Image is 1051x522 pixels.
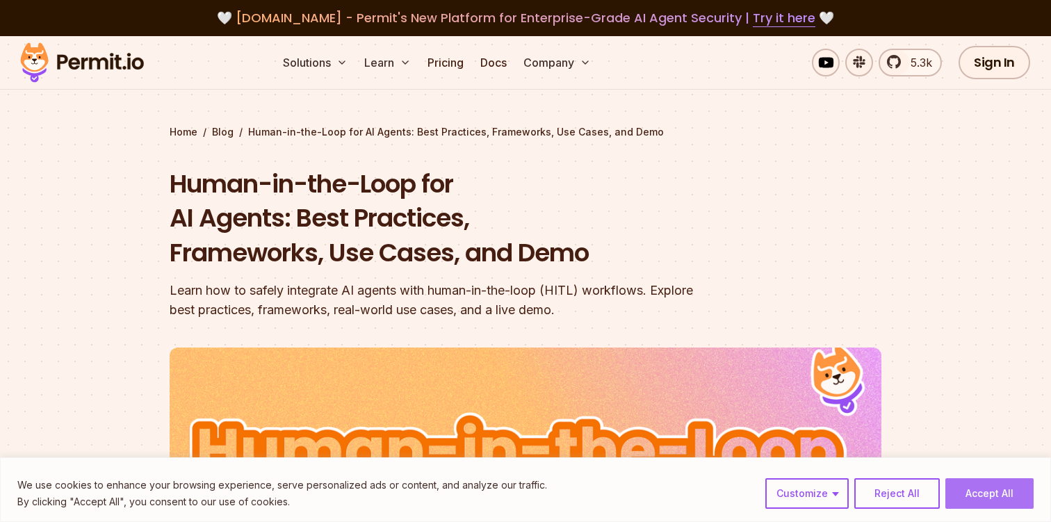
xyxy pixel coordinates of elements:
button: Customize [765,478,849,509]
a: Pricing [422,49,469,76]
a: Home [170,125,197,139]
button: Reject All [854,478,940,509]
img: Permit logo [14,39,150,86]
button: Solutions [277,49,353,76]
p: We use cookies to enhance your browsing experience, serve personalized ads or content, and analyz... [17,477,547,494]
span: 5.3k [902,54,932,71]
h1: Human-in-the-Loop for AI Agents: Best Practices, Frameworks, Use Cases, and Demo [170,167,703,270]
p: By clicking "Accept All", you consent to our use of cookies. [17,494,547,510]
a: Blog [212,125,234,139]
a: Docs [475,49,512,76]
div: Learn how to safely integrate AI agents with human-in-the-loop (HITL) workflows. Explore best pra... [170,281,703,320]
div: / / [170,125,881,139]
button: Accept All [945,478,1034,509]
button: Learn [359,49,416,76]
a: 5.3k [879,49,942,76]
a: Try it here [753,9,815,27]
div: 🤍 🤍 [33,8,1018,28]
span: [DOMAIN_NAME] - Permit's New Platform for Enterprise-Grade AI Agent Security | [236,9,815,26]
a: Sign In [959,46,1030,79]
button: Company [518,49,596,76]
